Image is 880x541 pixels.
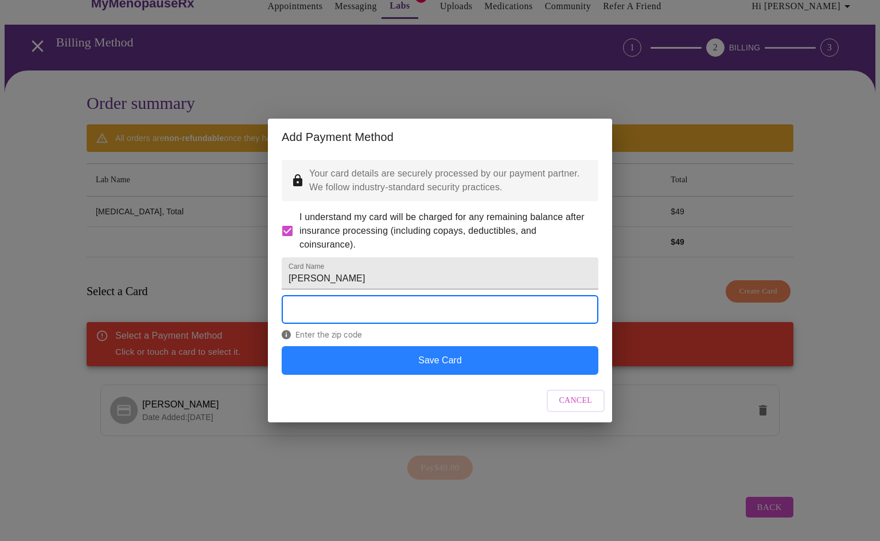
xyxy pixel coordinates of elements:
button: Save Card [282,346,598,375]
span: Enter the zip code [282,330,598,339]
button: Cancel [547,390,605,412]
span: I understand my card will be charged for any remaining balance after insurance processing (includ... [299,210,589,252]
p: Your card details are securely processed by our payment partner. We follow industry-standard secu... [309,167,589,194]
h2: Add Payment Method [282,128,598,146]
span: Cancel [559,394,593,408]
iframe: Secure Credit Card Form [282,296,598,323]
